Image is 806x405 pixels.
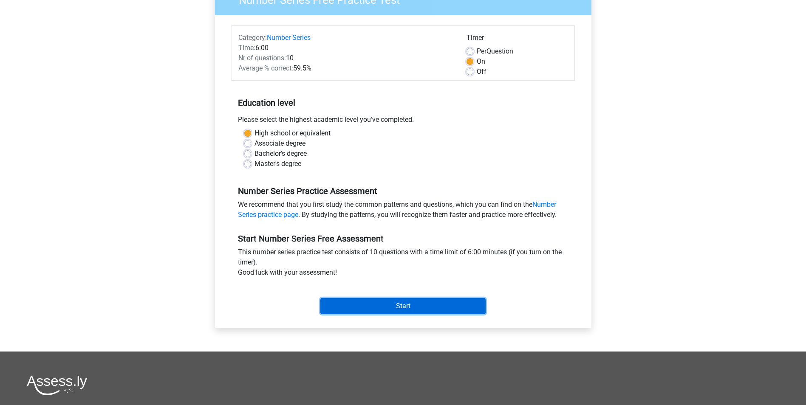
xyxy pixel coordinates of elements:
[232,115,575,128] div: Please select the highest academic level you’ve completed.
[232,247,575,281] div: This number series practice test consists of 10 questions with a time limit of 6:00 minutes (if y...
[477,47,486,55] span: Per
[255,159,301,169] label: Master's degree
[477,56,485,67] label: On
[232,53,460,63] div: 10
[232,200,575,223] div: We recommend that you first study the common patterns and questions, which you can find on the . ...
[238,94,568,111] h5: Education level
[255,149,307,159] label: Bachelor's degree
[232,43,460,53] div: 6:00
[255,128,331,138] label: High school or equivalent
[238,200,556,219] a: Number Series practice page
[27,375,87,395] img: Assessly logo
[320,298,486,314] input: Start
[238,64,293,72] span: Average % correct:
[238,186,568,196] h5: Number Series Practice Assessment
[232,63,460,73] div: 59.5%
[477,67,486,77] label: Off
[467,33,568,46] div: Timer
[238,54,286,62] span: Nr of questions:
[477,46,513,56] label: Question
[267,34,311,42] a: Number Series
[238,44,255,52] span: Time:
[238,34,267,42] span: Category:
[238,233,568,244] h5: Start Number Series Free Assessment
[255,138,305,149] label: Associate degree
